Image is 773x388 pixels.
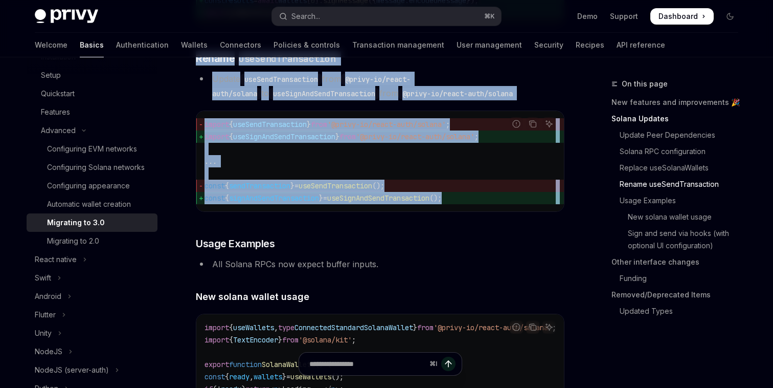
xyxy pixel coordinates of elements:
[272,7,501,26] button: Open search
[441,357,456,371] button: Send message
[534,33,563,57] a: Security
[47,198,131,210] div: Automatic wallet creation
[35,253,77,266] div: React native
[278,323,294,332] span: type
[327,193,429,203] span: useSignAndSendTransaction
[229,335,233,344] span: {
[27,306,157,324] button: Toggle Flutter section
[27,84,157,103] a: Quickstart
[356,132,474,141] span: '@privy-io/react-auth/solana'
[323,193,327,203] span: =
[274,33,340,57] a: Policies & controls
[294,181,299,190] span: =
[611,143,746,160] a: Solana RPC configuration
[204,132,229,141] span: import
[611,160,746,176] a: Replace useSolanaWallets
[27,269,157,287] button: Toggle Swift section
[611,287,746,303] a: Removed/Deprecated Items
[611,94,746,111] a: New features and improvements 🎉
[204,335,229,344] span: import
[41,88,75,100] div: Quickstart
[611,176,746,192] a: Rename useSendTransaction
[27,177,157,195] a: Configuring appearance
[611,192,746,209] a: Usage Examples
[229,132,233,141] span: {
[41,124,76,137] div: Advanced
[352,335,356,344] span: ;
[196,290,309,304] span: New solana wallet usage
[27,342,157,361] button: Toggle NodeJS section
[291,10,320,23] div: Search...
[622,78,668,90] span: On this page
[510,117,523,131] button: Report incorrect code
[27,232,157,250] a: Migrating to 2.0
[47,180,130,192] div: Configuring appearance
[658,11,698,21] span: Dashboard
[274,323,278,332] span: ,
[577,11,598,21] a: Demo
[611,111,746,127] a: Solana Updates
[290,181,294,190] span: }
[617,33,665,57] a: API reference
[526,117,539,131] button: Copy the contents from the code block
[35,364,109,376] div: NodeJS (server-auth)
[576,33,604,57] a: Recipes
[372,181,384,190] span: ();
[27,140,157,158] a: Configuring EVM networks
[41,69,61,81] div: Setup
[204,193,225,203] span: const
[229,323,233,332] span: {
[47,161,145,174] div: Configuring Solana networks
[27,250,157,269] button: Toggle React native section
[650,8,714,25] a: Dashboard
[611,303,746,319] a: Updated Types
[335,132,339,141] span: }
[233,120,307,129] span: useSendTransaction
[446,120,450,129] span: ;
[196,236,275,251] span: Usage Examples
[611,225,746,254] a: Sign and send via hooks (with optional UI configuration)
[116,33,169,57] a: Authentication
[27,195,157,213] a: Automatic wallet creation
[229,120,233,129] span: {
[413,323,417,332] span: }
[225,181,229,190] span: {
[196,72,564,100] li: Update from to from
[398,88,517,99] code: @privy-io/react-auth/solana
[235,52,339,66] code: useSendTransaction
[269,88,379,99] code: useSignAndSendTransaction
[474,132,479,141] span: ;
[352,33,444,57] a: Transaction management
[299,335,352,344] span: '@solana/kit'
[27,103,157,121] a: Features
[233,335,278,344] span: TextEncoder
[319,193,323,203] span: }
[27,324,157,342] button: Toggle Unity section
[327,120,446,129] span: '@privy-io/react-auth/solana'
[35,272,51,284] div: Swift
[229,193,319,203] span: signAndSendTransaction
[429,193,442,203] span: ();
[27,66,157,84] a: Setup
[47,143,137,155] div: Configuring EVM networks
[542,117,556,131] button: Ask AI
[204,181,225,190] span: const
[299,181,372,190] span: useSendTransaction
[309,353,425,375] input: Ask a question...
[47,235,99,247] div: Migrating to 2.0
[35,309,56,321] div: Flutter
[35,9,98,24] img: dark logo
[610,11,638,21] a: Support
[225,193,229,203] span: {
[27,213,157,232] a: Migrating to 3.0
[35,290,61,303] div: Android
[282,335,299,344] span: from
[27,361,157,379] button: Toggle NodeJS (server-auth) section
[457,33,522,57] a: User management
[204,157,217,166] span: ...
[35,346,62,358] div: NodeJS
[510,320,523,334] button: Report incorrect code
[311,120,327,129] span: from
[542,320,556,334] button: Ask AI
[204,323,229,332] span: import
